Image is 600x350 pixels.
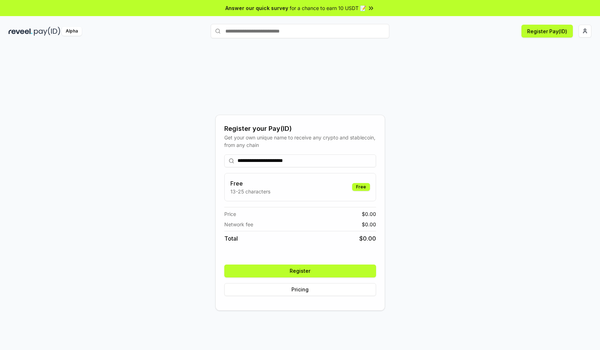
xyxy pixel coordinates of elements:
p: 13-25 characters [230,188,270,195]
span: for a chance to earn 10 USDT 📝 [290,4,366,12]
div: Free [352,183,370,191]
img: pay_id [34,27,60,36]
img: reveel_dark [9,27,32,36]
div: Register your Pay(ID) [224,124,376,134]
button: Register [224,265,376,277]
button: Pricing [224,283,376,296]
button: Register Pay(ID) [521,25,573,38]
span: $ 0.00 [362,221,376,228]
div: Alpha [62,27,82,36]
span: Total [224,234,238,243]
span: Network fee [224,221,253,228]
span: $ 0.00 [362,210,376,218]
span: $ 0.00 [359,234,376,243]
h3: Free [230,179,270,188]
div: Get your own unique name to receive any crypto and stablecoin, from any chain [224,134,376,149]
span: Answer our quick survey [225,4,288,12]
span: Price [224,210,236,218]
